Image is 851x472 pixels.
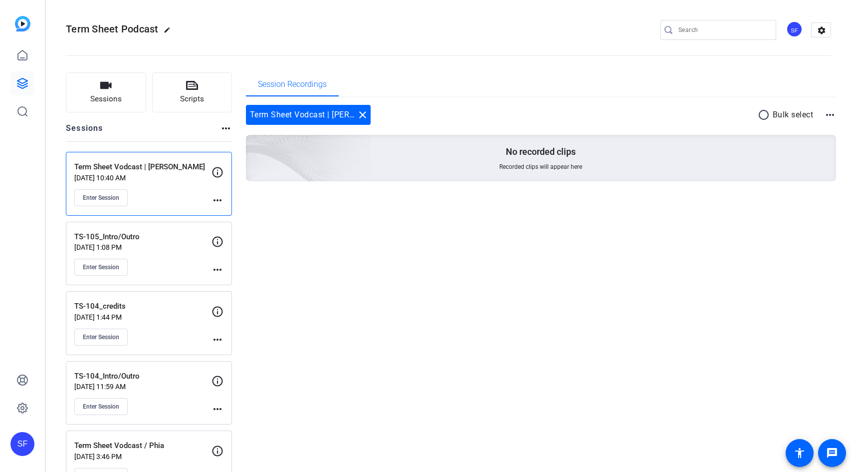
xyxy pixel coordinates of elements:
[74,189,128,206] button: Enter Session
[66,23,159,35] span: Term Sheet Podcast
[74,371,212,382] p: TS-104_Intro/Outro
[74,301,212,312] p: TS-104_credits
[74,231,212,243] p: TS-105_Intro/Outro
[180,93,204,105] span: Scripts
[826,447,838,459] mat-icon: message
[10,432,34,456] div: SF
[164,26,176,38] mat-icon: edit
[824,109,836,121] mat-icon: more_horiz
[74,440,212,452] p: Term Sheet Vodcast / Phia
[74,398,128,415] button: Enter Session
[74,243,212,251] p: [DATE] 1:08 PM
[506,146,576,158] p: No recorded clips
[773,109,814,121] p: Bulk select
[83,333,119,341] span: Enter Session
[74,259,128,276] button: Enter Session
[212,194,223,206] mat-icon: more_horiz
[246,105,371,125] div: Term Sheet Vodcast | [PERSON_NAME]
[83,194,119,202] span: Enter Session
[74,161,212,173] p: Term Sheet Vodcast | [PERSON_NAME]
[786,21,804,38] ngx-avatar: Sam Freund
[758,109,773,121] mat-icon: radio_button_unchecked
[212,264,223,276] mat-icon: more_horiz
[212,403,223,415] mat-icon: more_horiz
[499,163,582,171] span: Recorded clips will appear here
[74,383,212,391] p: [DATE] 11:59 AM
[134,36,372,253] img: embarkstudio-empty-session.png
[678,24,768,36] input: Search
[90,93,122,105] span: Sessions
[66,122,103,141] h2: Sessions
[74,453,212,461] p: [DATE] 3:46 PM
[786,21,803,37] div: SF
[794,447,806,459] mat-icon: accessibility
[220,122,232,134] mat-icon: more_horiz
[152,72,232,112] button: Scripts
[74,174,212,182] p: [DATE] 10:40 AM
[812,23,832,38] mat-icon: settings
[15,16,30,31] img: blue-gradient.svg
[83,263,119,271] span: Enter Session
[83,403,119,411] span: Enter Session
[212,334,223,346] mat-icon: more_horiz
[258,80,327,88] span: Session Recordings
[66,72,146,112] button: Sessions
[74,313,212,321] p: [DATE] 1:44 PM
[74,329,128,346] button: Enter Session
[357,109,369,121] mat-icon: close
